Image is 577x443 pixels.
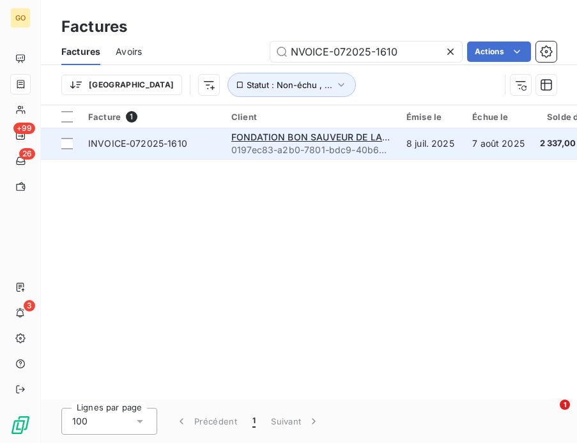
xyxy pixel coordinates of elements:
span: 0197ec83-a2b0-7801-bdc9-40b6a2a62ee6 [231,144,391,156]
span: Avoirs [116,45,142,58]
iframe: Intercom live chat [534,400,564,430]
button: Suivant [263,408,328,435]
button: 1 [245,408,263,435]
td: 7 août 2025 [465,128,532,159]
button: Précédent [167,408,245,435]
div: Échue le [472,112,525,122]
button: Actions [467,41,531,62]
span: 1 [252,415,256,428]
span: Statut : Non-échu , ... [247,80,332,90]
td: 8 juil. 2025 [399,128,465,159]
div: Client [231,112,391,122]
div: GO [10,8,31,28]
span: Facture [88,112,121,122]
button: Statut : Non-échu , ... [227,73,356,97]
span: 1 [560,400,570,410]
span: Factures [61,45,100,58]
span: 1 [126,111,137,123]
span: 100 [72,415,88,428]
span: +99 [13,123,35,134]
img: Logo LeanPay [10,415,31,435]
input: Rechercher [270,41,462,62]
button: [GEOGRAPHIC_DATA] [61,75,182,95]
span: 3 [24,300,35,312]
span: FONDATION BON SAUVEUR DE LA MANCHE [231,131,425,142]
h3: Factures [61,15,127,38]
span: 26 [19,148,35,160]
span: INVOICE-072025-1610 [88,138,187,149]
div: Émise le [406,112,457,122]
